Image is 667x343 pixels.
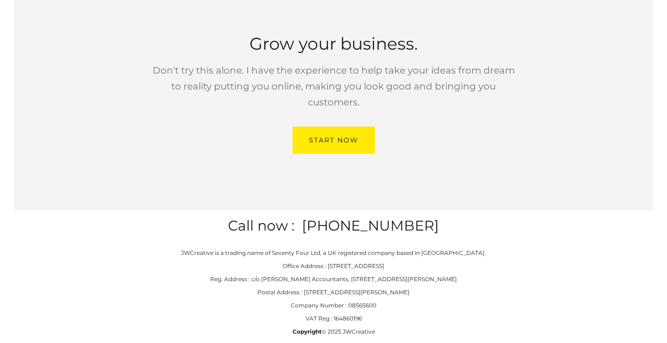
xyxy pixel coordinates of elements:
[309,134,359,146] div: Start Now
[293,328,322,335] strong: Copyright
[147,62,520,110] div: Don't try this alone. I have the experience to help take your ideas from dream to reality putting...
[147,32,520,55] div: Grow your business.
[181,246,486,338] p: JWCreative is a trading name of Seventy Four Ltd, a UK registered company based in [GEOGRAPHIC_DA...
[293,127,375,154] a: Start Now
[67,219,601,232] p: Call now : [PHONE_NUMBER]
